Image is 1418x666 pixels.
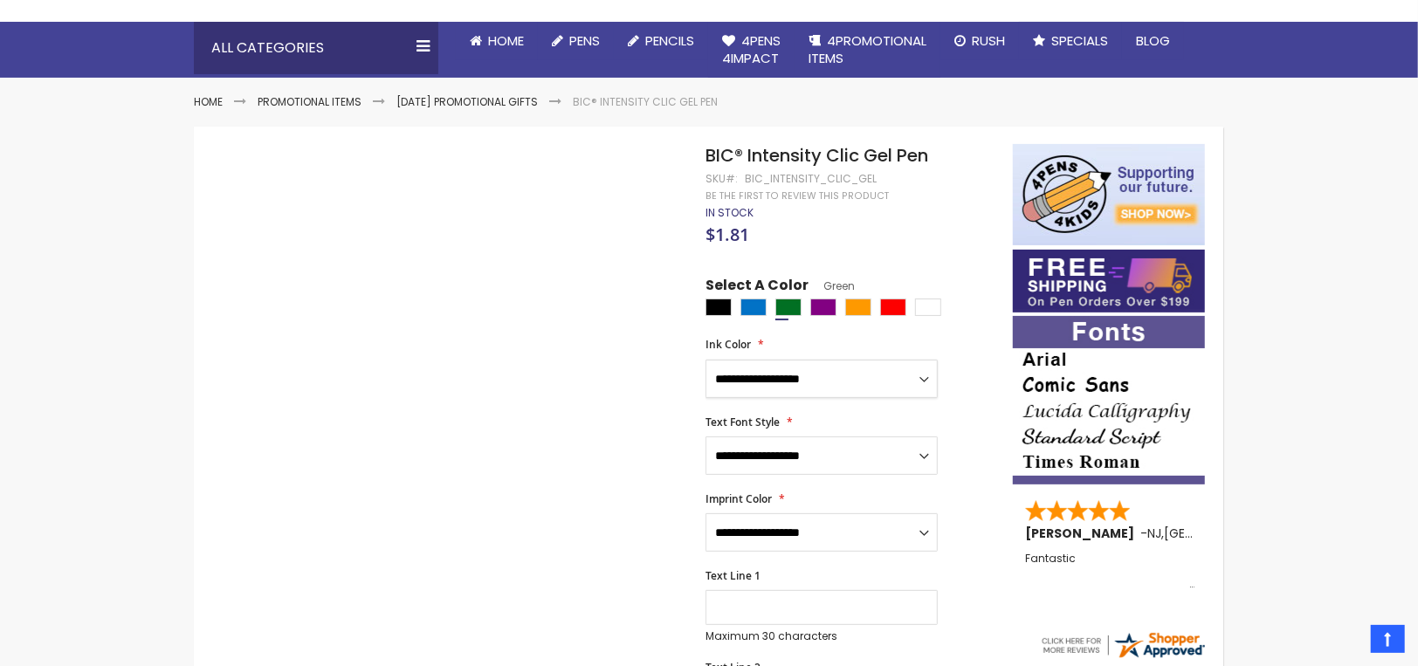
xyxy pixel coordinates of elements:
a: Home [194,94,223,109]
img: 4pens.com widget logo [1039,629,1207,661]
div: Blue Light [740,299,767,316]
span: Blog [1136,31,1170,50]
a: Rush [940,22,1019,60]
div: Black [706,299,732,316]
a: 4Pens4impact [708,22,795,79]
span: [PERSON_NAME] [1025,525,1140,542]
span: Imprint Color [706,491,772,506]
span: NJ [1147,525,1161,542]
div: Red [880,299,906,316]
div: Orange [845,299,871,316]
span: [GEOGRAPHIC_DATA] [1164,525,1292,542]
div: bic_intensity_clic_gel [745,172,877,186]
span: Rush [972,31,1005,50]
strong: SKU [706,171,738,186]
span: $1.81 [706,223,749,246]
span: BIC® Intensity Clic Gel Pen [706,143,928,168]
span: Text Font Style [706,415,780,429]
div: Availability [706,206,754,220]
a: Be the first to review this product [706,189,889,203]
img: 4pens 4 kids [1013,144,1205,245]
span: Specials [1051,31,1108,50]
span: Home [488,31,524,50]
div: Fantastic [1025,553,1194,590]
span: 4PROMOTIONAL ITEMS [809,31,926,67]
div: Purple [810,299,836,316]
li: BIC® Intensity Clic Gel Pen [573,95,718,109]
a: Blog [1122,22,1184,60]
span: - , [1140,525,1292,542]
div: White [915,299,941,316]
span: 4Pens 4impact [722,31,781,67]
p: Maximum 30 characters [706,629,938,643]
div: All Categories [194,22,438,74]
span: Ink Color [706,337,751,352]
a: Top [1371,625,1405,653]
a: Home [456,22,538,60]
a: 4pens.com certificate URL [1039,649,1207,664]
span: Green [809,278,855,293]
img: Free shipping on orders over $199 [1013,250,1205,312]
span: Pencils [645,31,694,50]
span: Pens [569,31,600,50]
a: Pencils [614,22,708,60]
a: Promotional Items [258,94,361,109]
a: Specials [1019,22,1122,60]
span: Select A Color [706,276,809,299]
img: font-personalization-examples [1013,316,1205,484]
div: Green [775,299,802,316]
span: Text Line 1 [706,568,761,583]
a: 4PROMOTIONALITEMS [795,22,940,79]
span: In stock [706,205,754,220]
a: Pens [538,22,614,60]
a: [DATE] Promotional Gifts [396,94,538,109]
